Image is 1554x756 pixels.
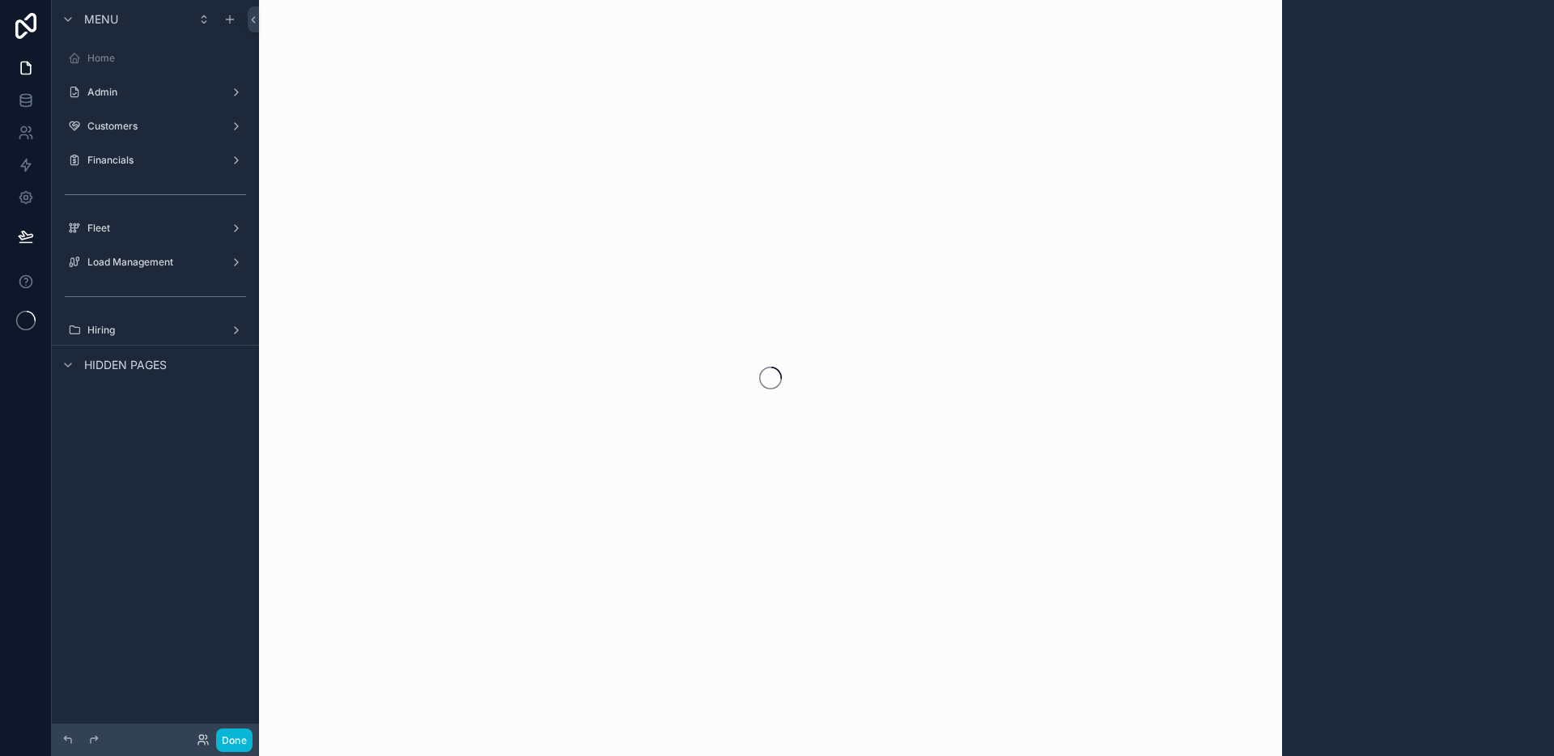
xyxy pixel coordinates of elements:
[87,120,223,133] label: Customers
[84,11,118,28] span: Menu
[62,45,249,71] a: Home
[87,256,223,269] label: Load Management
[62,147,249,173] a: Financials
[87,154,223,167] label: Financials
[87,222,223,235] label: Fleet
[62,215,249,241] a: Fleet
[216,728,253,752] button: Done
[62,79,249,105] a: Admin
[62,249,249,275] a: Load Management
[62,317,249,343] a: Hiring
[87,324,223,337] label: Hiring
[62,113,249,139] a: Customers
[87,52,246,65] label: Home
[87,86,223,99] label: Admin
[84,357,167,373] span: Hidden pages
